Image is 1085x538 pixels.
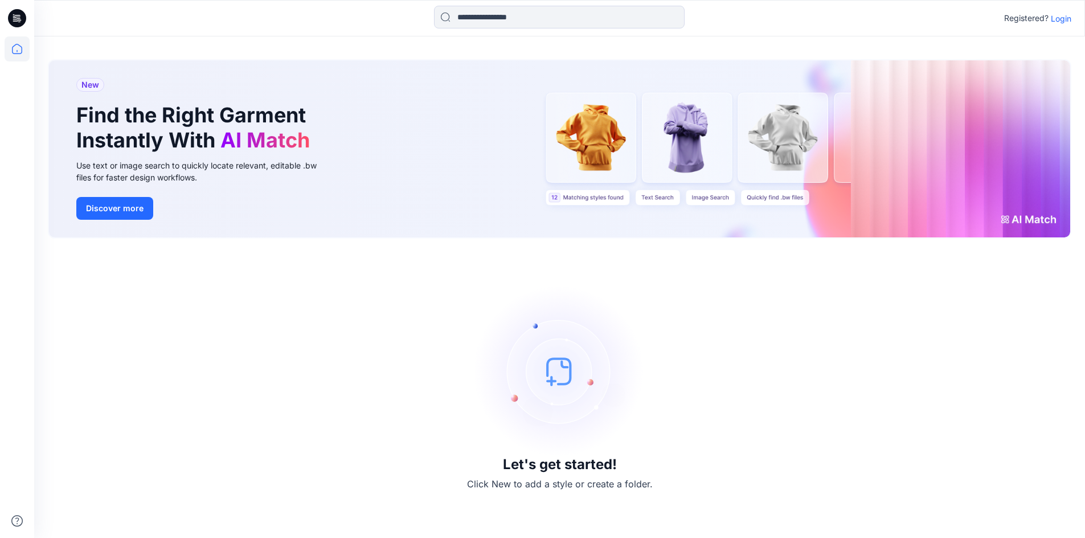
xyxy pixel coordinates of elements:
div: Use text or image search to quickly locate relevant, editable .bw files for faster design workflows. [76,159,333,183]
p: Login [1051,13,1071,24]
h1: Find the Right Garment Instantly With [76,103,316,152]
h3: Let's get started! [503,457,617,473]
p: Registered? [1004,11,1049,25]
span: New [81,78,99,92]
span: AI Match [220,128,310,153]
img: empty-state-image.svg [474,286,645,457]
button: Discover more [76,197,153,220]
p: Click New to add a style or create a folder. [467,477,653,491]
